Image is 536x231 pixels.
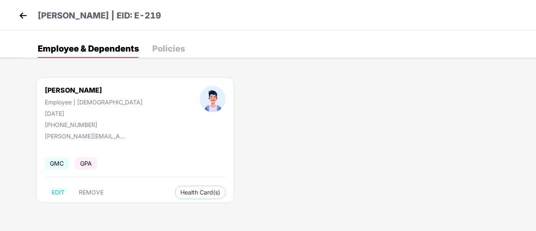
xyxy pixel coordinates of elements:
[38,44,139,53] div: Employee & Dependents
[75,157,97,169] span: GPA
[17,9,29,22] img: back
[52,189,65,196] span: EDIT
[152,44,185,53] div: Policies
[200,86,226,112] img: profileImage
[38,9,161,22] p: [PERSON_NAME] | EID: E-219
[180,190,220,195] span: Health Card(s)
[79,189,104,196] span: REMOVE
[45,110,143,117] div: [DATE]
[45,121,143,128] div: [PHONE_NUMBER]
[45,86,143,94] div: [PERSON_NAME]
[45,157,69,169] span: GMC
[175,186,226,199] button: Health Card(s)
[45,186,71,199] button: EDIT
[72,186,110,199] button: REMOVE
[45,132,129,140] div: [PERSON_NAME][EMAIL_ADDRESS][DOMAIN_NAME]
[45,99,143,106] div: Employee | [DEMOGRAPHIC_DATA]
